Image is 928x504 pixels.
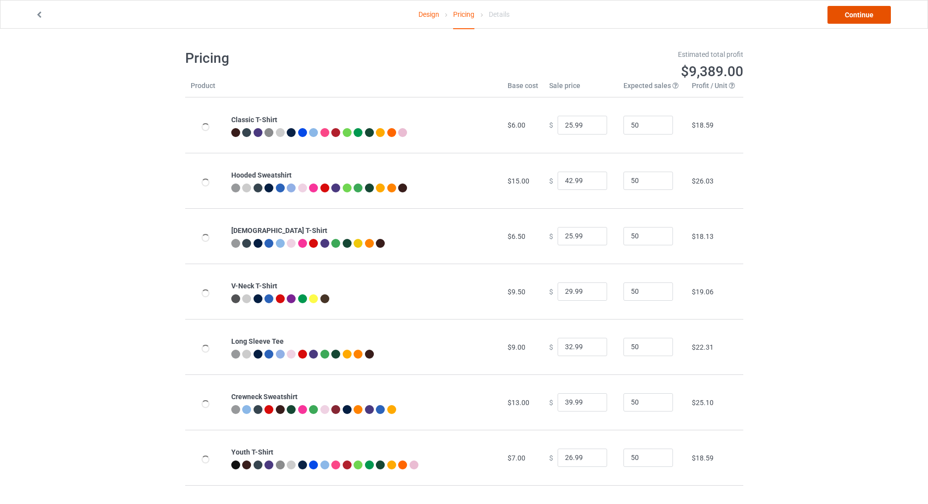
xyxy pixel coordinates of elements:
[489,0,510,28] div: Details
[686,81,743,97] th: Profit / Unit
[549,232,553,240] span: $
[508,177,529,185] span: $15.00
[502,81,544,97] th: Base cost
[692,177,714,185] span: $26.03
[692,232,714,240] span: $18.13
[418,0,439,28] a: Design
[231,337,284,345] b: Long Sleeve Tee
[508,454,525,462] span: $7.00
[508,121,525,129] span: $6.00
[549,177,553,184] span: $
[231,448,273,456] b: Youth T-Shirt
[681,63,743,80] span: $9,389.00
[508,288,525,296] span: $9.50
[549,398,553,406] span: $
[549,121,553,129] span: $
[692,399,714,407] span: $25.10
[692,454,714,462] span: $18.59
[692,343,714,351] span: $22.31
[692,121,714,129] span: $18.59
[618,81,686,97] th: Expected sales
[692,288,714,296] span: $19.06
[549,287,553,295] span: $
[549,343,553,351] span: $
[231,116,277,124] b: Classic T-Shirt
[231,393,298,401] b: Crewneck Sweatshirt
[231,282,277,290] b: V-Neck T-Shirt
[231,227,327,234] b: [DEMOGRAPHIC_DATA] T-Shirt
[264,128,273,137] img: heather_texture.png
[231,171,292,179] b: Hooded Sweatshirt
[471,49,743,59] div: Estimated total profit
[276,460,285,469] img: heather_texture.png
[453,0,474,29] div: Pricing
[549,454,553,461] span: $
[508,343,525,351] span: $9.00
[827,6,891,24] a: Continue
[544,81,618,97] th: Sale price
[185,81,226,97] th: Product
[508,399,529,407] span: $13.00
[508,232,525,240] span: $6.50
[185,49,458,67] h1: Pricing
